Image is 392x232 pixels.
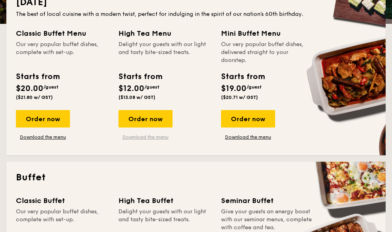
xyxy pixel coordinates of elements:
div: Delight your guests with our light and tasty bite-sized treats. [118,41,212,64]
span: ($20.71 w/ GST) [221,95,258,100]
div: Our very popular buffet dishes, complete with set-up. [16,41,109,64]
div: Classic Buffet [16,195,109,206]
div: Order now [16,110,70,128]
span: /guest [144,84,159,90]
span: /guest [246,84,262,90]
div: Starts from [16,71,59,83]
span: $12.00 [118,84,144,93]
a: Download the menu [221,134,275,140]
div: Our very popular buffet dishes, complete with set-up. [16,208,109,232]
div: High Tea Menu [118,28,212,39]
a: Download the menu [16,134,70,140]
div: Order now [118,110,173,128]
span: ($21.80 w/ GST) [16,95,53,100]
div: Order now [221,110,275,128]
span: $20.00 [16,84,43,93]
a: Download the menu [118,134,173,140]
div: Give your guests an energy boost with our seminar menus, complete with coffee and tea. [221,208,314,232]
div: Mini Buffet Menu [221,28,314,39]
span: ($13.08 w/ GST) [118,95,155,100]
div: High Tea Buffet [118,195,212,206]
div: Starts from [221,71,264,83]
div: Delight your guests with our light and tasty bite-sized treats. [118,208,212,232]
div: Our very popular buffet dishes, delivered straight to your doorstep. [221,41,314,64]
div: Starts from [118,71,162,83]
span: $19.00 [221,84,246,93]
div: Classic Buffet Menu [16,28,109,39]
h2: Buffet [16,171,376,184]
div: The best of local cuisine with a modern twist, perfect for indulging in the spirit of our nation’... [16,10,376,18]
div: Seminar Buffet [221,195,314,206]
span: /guest [43,84,58,90]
